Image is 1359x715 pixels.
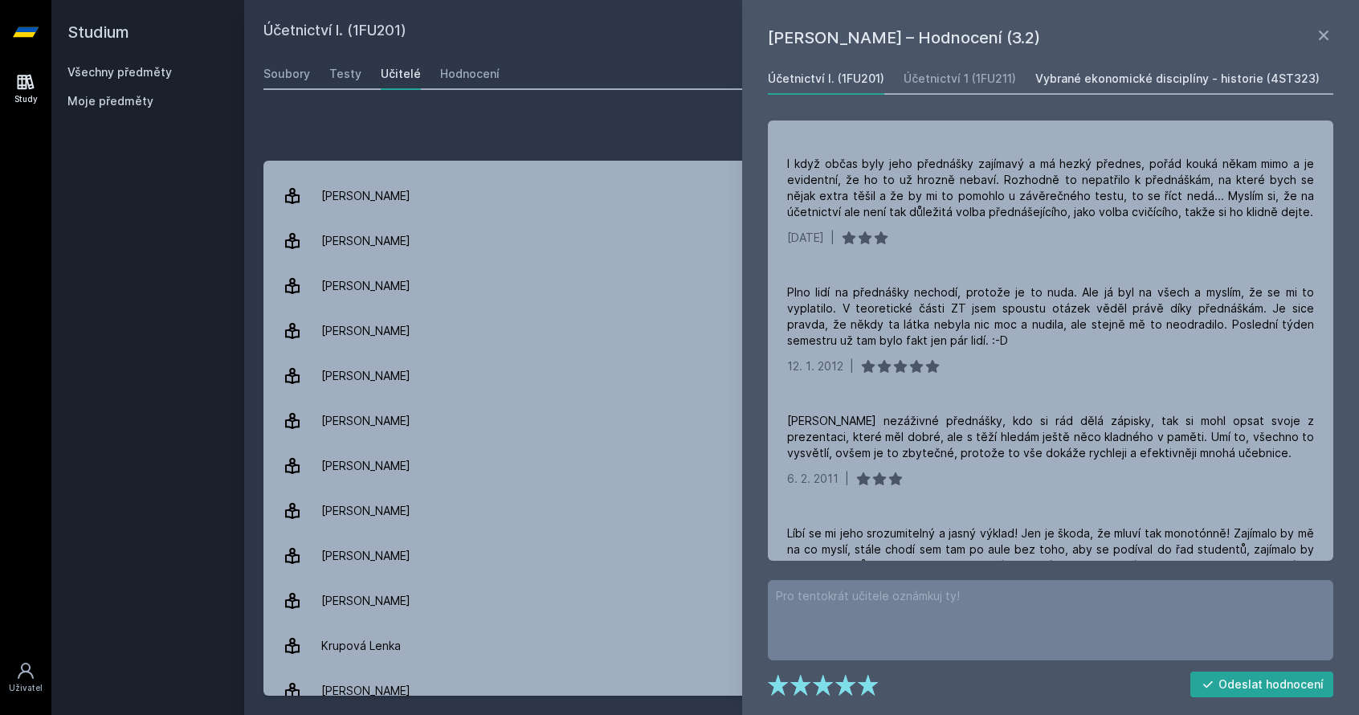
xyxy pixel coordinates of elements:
div: 12. 1. 2012 [787,358,843,374]
div: Krupová Lenka [321,630,401,662]
div: [PERSON_NAME] [321,405,410,437]
a: Uživatel [3,653,48,702]
a: Učitelé [381,58,421,90]
div: [PERSON_NAME] [321,585,410,617]
div: | [845,471,849,487]
div: [PERSON_NAME] nezáživné přednášky, kdo si rád dělá zápisky, tak si mohl opsat svoje z prezentaci,... [787,413,1314,461]
div: [PERSON_NAME] [321,225,410,257]
div: [DATE] [787,230,824,246]
div: [PERSON_NAME] [321,360,410,392]
a: Všechny předměty [67,65,172,79]
a: Krupová Lenka 20 hodnocení 4.5 [263,623,1340,668]
h2: Účetnictví I. (1FU201) [263,19,1160,45]
a: Study [3,64,48,113]
div: [PERSON_NAME] [321,495,410,527]
div: Plno lidí na přednášky nechodí, protože je to nuda. Ale já byl na všech a myslím, že se mi to vyp... [787,284,1314,349]
a: [PERSON_NAME] 13 hodnocení 3.2 [263,353,1340,398]
a: [PERSON_NAME] 8 hodnocení 4.6 [263,668,1340,713]
div: Soubory [263,66,310,82]
div: Study [14,93,38,105]
div: [PERSON_NAME] [321,270,410,302]
a: Soubory [263,58,310,90]
div: Hodnocení [440,66,500,82]
div: [PERSON_NAME] [321,675,410,707]
div: Uživatel [9,682,43,694]
div: 6. 2. 2011 [787,471,839,487]
a: [PERSON_NAME] 2 hodnocení 3.5 [263,533,1340,578]
div: | [850,358,854,374]
div: Učitelé [381,66,421,82]
a: [PERSON_NAME] 4 hodnocení 4.3 [263,443,1340,488]
a: [PERSON_NAME] 3 hodnocení 4.7 [263,174,1340,219]
div: Líbí se mi jeho srozumitelný a jasný výklad! Jen je škoda, že mluví tak monotónně! Zajímalo by mě... [787,525,1314,606]
div: Testy [329,66,361,82]
a: [PERSON_NAME] 2 hodnocení 5.0 [263,219,1340,264]
a: [PERSON_NAME] 2 hodnocení 4.5 [263,578,1340,623]
a: [PERSON_NAME] 3 hodnocení 1.7 [263,308,1340,353]
div: I když občas byly jeho přednášky zajímavý a má hezký přednes, pořád kouká někam mimo a je evident... [787,156,1314,220]
a: [PERSON_NAME] 60 hodnocení 2.0 [263,398,1340,443]
button: Odeslat hodnocení [1190,672,1334,697]
div: [PERSON_NAME] [321,315,410,347]
a: [PERSON_NAME] 8 hodnocení 4.4 [263,488,1340,533]
div: | [830,230,835,246]
span: Moje předměty [67,93,153,109]
a: Hodnocení [440,58,500,90]
div: [PERSON_NAME] [321,180,410,212]
div: [PERSON_NAME] [321,450,410,482]
a: [PERSON_NAME] 2 hodnocení 1.0 [263,264,1340,308]
div: [PERSON_NAME] [321,540,410,572]
a: Testy [329,58,361,90]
